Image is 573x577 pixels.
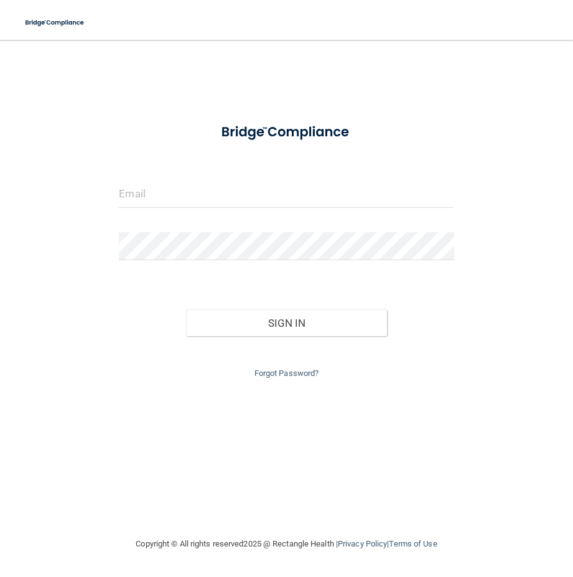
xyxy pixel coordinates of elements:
[254,368,319,378] a: Forgot Password?
[119,180,454,208] input: Email
[338,539,387,548] a: Privacy Policy
[19,10,91,35] img: bridge_compliance_login_screen.278c3ca4.svg
[389,539,437,548] a: Terms of Use
[186,309,387,337] button: Sign In
[60,524,514,564] div: Copyright © All rights reserved 2025 @ Rectangle Health | |
[207,115,365,150] img: bridge_compliance_login_screen.278c3ca4.svg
